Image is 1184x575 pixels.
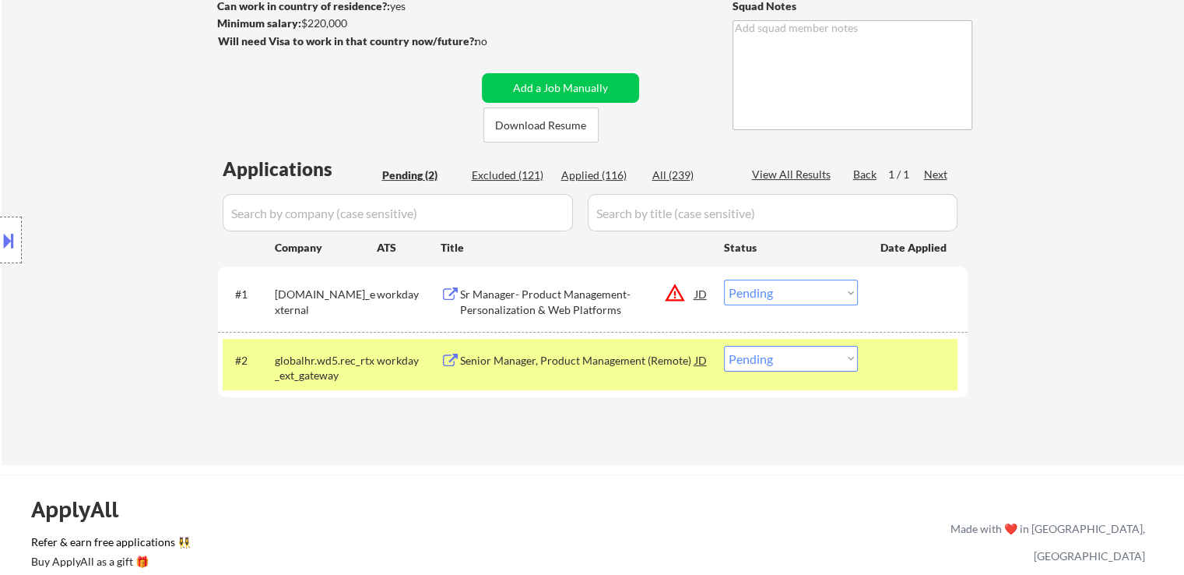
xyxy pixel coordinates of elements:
div: ApplyAll [31,496,136,523]
div: Pending (2) [382,168,460,183]
div: JD [694,280,709,308]
div: Status [724,233,858,261]
div: Applications [223,160,377,178]
button: Add a Job Manually [482,73,639,103]
div: $220,000 [217,16,476,31]
strong: Minimum salary: [217,16,301,30]
button: warning_amber [664,282,686,304]
div: View All Results [752,167,835,182]
div: Next [924,167,949,182]
div: Title [441,240,709,256]
div: Date Applied [880,240,949,256]
div: JD [694,346,709,374]
div: Buy ApplyAll as a gift 🎁 [31,556,187,567]
div: Sr Manager- Product Management- Personalization & Web Platforms [460,287,695,317]
input: Search by title (case sensitive) [588,194,957,231]
div: Applied (116) [561,168,639,183]
a: Buy ApplyAll as a gift 🎁 [31,553,187,573]
div: [DOMAIN_NAME]_external [275,287,377,317]
div: no [475,34,519,49]
div: workday [377,287,441,302]
div: All (239) [652,168,730,183]
div: workday [377,353,441,369]
a: Refer & earn free applications 👯‍♀️ [31,537,625,553]
div: Made with ❤️ in [GEOGRAPHIC_DATA], [GEOGRAPHIC_DATA] [944,515,1145,570]
div: Company [275,240,377,256]
div: 1 / 1 [888,167,924,182]
div: Excluded (121) [472,168,550,183]
strong: Will need Visa to work in that country now/future?: [218,34,477,48]
div: ATS [377,240,441,256]
div: Back [853,167,878,182]
div: globalhr.wd5.rec_rtx_ext_gateway [275,353,377,383]
input: Search by company (case sensitive) [223,194,573,231]
div: Senior Manager, Product Management (Remote) [460,353,695,369]
button: Download Resume [483,108,599,143]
